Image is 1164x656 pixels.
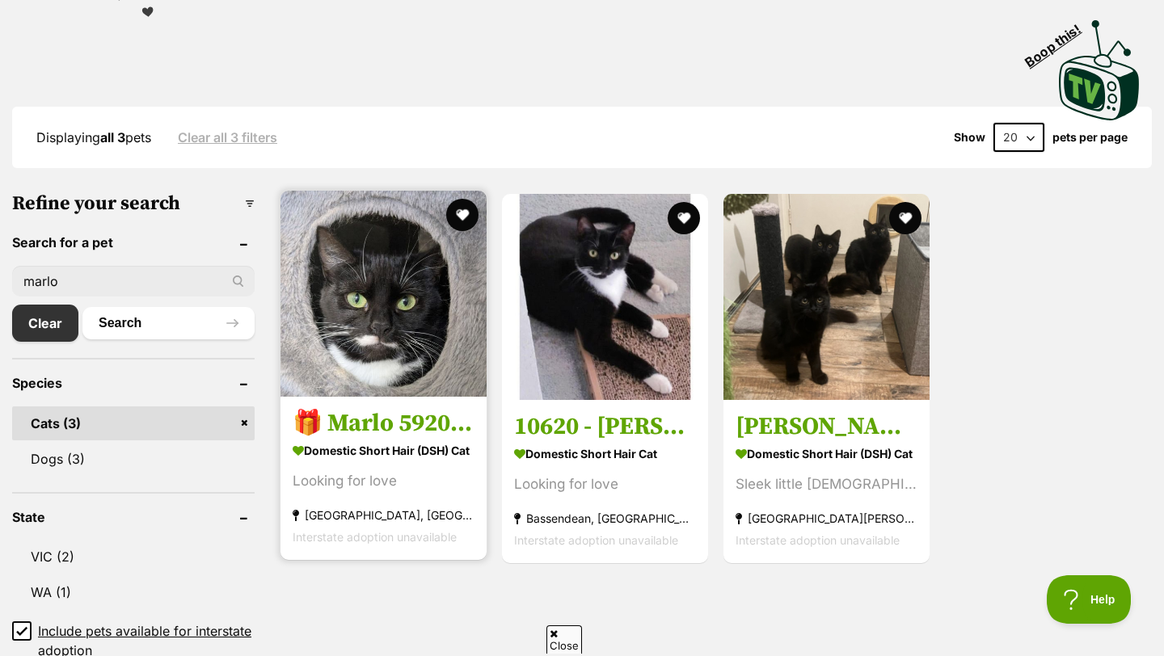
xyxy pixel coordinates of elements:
img: PetRescue TV logo [1059,20,1140,120]
span: Show [954,131,985,144]
iframe: Help Scout Beacon - Open [1047,575,1132,624]
a: WA (1) [12,575,255,609]
header: Search for a pet [12,235,255,250]
span: Close [546,625,582,654]
button: favourite [446,199,479,231]
span: Displaying pets [36,129,151,145]
strong: Domestic Short Hair (DSH) Cat [736,443,917,466]
div: Looking for love [514,474,696,496]
a: VIC (2) [12,540,255,574]
img: 🎁 Marlo 5920 🎁 - Domestic Short Hair (DSH) Cat [280,191,487,397]
header: State [12,510,255,524]
header: Species [12,376,255,390]
img: 10620 - Marlow - Domestic Short Hair Cat [502,194,708,400]
a: Clear [12,305,78,342]
label: pets per page [1052,131,1128,144]
a: 10620 - [PERSON_NAME] Domestic Short Hair Cat Looking for love Bassendean, [GEOGRAPHIC_DATA] Inte... [502,400,708,564]
span: Interstate adoption unavailable [293,531,457,545]
div: Sleek little [DEMOGRAPHIC_DATA] [736,474,917,496]
button: favourite [668,202,700,234]
img: Marlow - Domestic Short Hair (DSH) Cat [723,194,930,400]
h3: [PERSON_NAME] [736,412,917,443]
strong: all 3 [100,129,125,145]
h3: 10620 - [PERSON_NAME] [514,412,696,443]
strong: Bassendean, [GEOGRAPHIC_DATA] [514,508,696,530]
a: [PERSON_NAME] Domestic Short Hair (DSH) Cat Sleek little [DEMOGRAPHIC_DATA] [GEOGRAPHIC_DATA][PER... [723,400,930,564]
strong: [GEOGRAPHIC_DATA], [GEOGRAPHIC_DATA] [293,505,474,527]
strong: Domestic Short Hair Cat [514,443,696,466]
div: Looking for love [293,471,474,493]
button: favourite [888,202,921,234]
a: Clear all 3 filters [178,130,277,145]
a: Cats (3) [12,406,255,440]
a: Dogs (3) [12,442,255,476]
strong: [GEOGRAPHIC_DATA][PERSON_NAME][GEOGRAPHIC_DATA] [736,508,917,530]
button: Search [82,307,255,339]
input: Toby [12,266,255,296]
h3: Refine your search [12,192,255,215]
h3: 🎁 Marlo 5920 🎁 [293,409,474,439]
a: Boop this! [1059,6,1140,124]
span: Interstate adoption unavailable [736,534,900,548]
a: 🎁 Marlo 5920 🎁 Domestic Short Hair (DSH) Cat Looking for love [GEOGRAPHIC_DATA], [GEOGRAPHIC_DATA... [280,397,487,561]
span: Interstate adoption unavailable [514,534,678,548]
span: Boop this! [1023,11,1097,69]
strong: Domestic Short Hair (DSH) Cat [293,439,474,463]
